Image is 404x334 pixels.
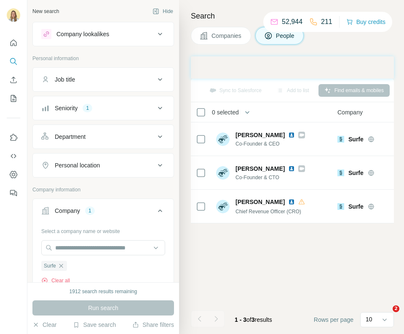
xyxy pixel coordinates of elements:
img: LinkedIn logo [288,165,295,172]
button: Company lookalikes [33,24,174,44]
span: results [235,316,272,323]
p: 52,944 [282,17,302,27]
img: Avatar [7,8,20,22]
span: Companies [211,32,242,40]
button: Clear [32,321,56,329]
button: Hide [147,5,179,18]
p: Personal information [32,55,174,62]
span: Surfe [348,135,364,143]
button: Share filters [132,321,174,329]
button: Search [7,54,20,69]
div: 1 [83,104,92,112]
span: Co-Founder & CEO [235,140,305,148]
button: Use Surfe on LinkedIn [7,130,20,145]
img: Logo of Surfe [337,136,344,143]
span: Rows per page [314,315,353,324]
span: Surfe [44,262,56,270]
button: Job title [33,69,174,90]
span: Company [337,108,363,117]
button: Dashboard [7,167,20,182]
p: 10 [366,315,372,323]
button: Enrich CSV [7,72,20,87]
span: Surfe [348,202,364,211]
span: People [276,32,295,40]
div: Seniority [55,104,78,112]
div: Personal location [55,161,100,170]
span: [PERSON_NAME] [235,164,285,173]
h4: Search [191,10,394,22]
span: [PERSON_NAME] [235,198,285,206]
div: 1912 search results remaining [70,288,137,295]
img: Logo of Surfe [337,170,344,176]
div: Job title [55,75,75,84]
span: 3 [251,316,255,323]
button: Clear all [41,277,70,284]
button: My lists [7,91,20,106]
button: Quick start [7,35,20,50]
button: Personal location [33,155,174,175]
p: 211 [321,17,332,27]
button: Feedback [7,186,20,201]
div: New search [32,8,59,15]
span: of [246,316,251,323]
iframe: Intercom live chat [375,305,396,326]
img: Avatar [216,133,230,146]
div: Select a company name or website [41,224,165,235]
img: LinkedIn logo [288,199,295,205]
button: Department [33,127,174,147]
img: LinkedIn logo [288,132,295,138]
span: [PERSON_NAME] [235,131,285,139]
div: Company lookalikes [56,30,109,38]
button: Company1 [33,201,174,224]
div: Company [55,207,80,215]
img: Logo of Surfe [337,203,344,210]
p: Company information [32,186,174,194]
button: Use Surfe API [7,148,20,164]
div: 1 [85,207,95,215]
img: Avatar [216,166,230,180]
button: Seniority1 [33,98,174,118]
span: 2 [393,305,399,312]
div: Department [55,133,86,141]
button: Buy credits [346,16,385,28]
iframe: Banner [191,56,394,79]
span: Surfe [348,169,364,177]
span: Chief Revenue Officer (CRO) [235,209,301,215]
span: 1 - 3 [235,316,246,323]
span: 0 selected [212,108,239,117]
button: Save search [73,321,116,329]
img: Avatar [216,200,230,213]
span: Co-Founder & CTO [235,174,305,181]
